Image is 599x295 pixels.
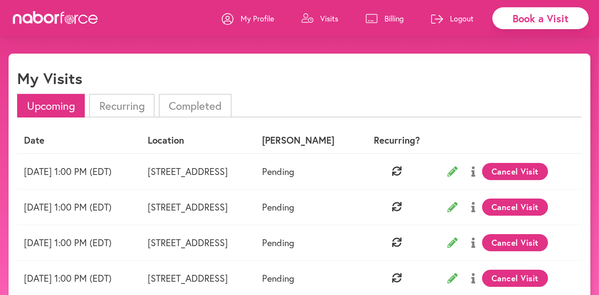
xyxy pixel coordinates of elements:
a: My Profile [222,6,274,31]
a: Billing [366,6,404,31]
td: [DATE] 1:00 PM (EDT) [17,225,141,260]
td: Pending [256,225,361,260]
th: Location [141,128,255,153]
li: Upcoming [17,94,85,117]
div: Book a Visit [492,7,589,29]
h1: My Visits [17,69,82,87]
button: Cancel Visit [482,270,548,287]
p: Billing [384,13,404,24]
button: Cancel Visit [482,163,548,180]
button: Cancel Visit [482,234,548,251]
td: [DATE] 1:00 PM (EDT) [17,154,141,190]
button: Cancel Visit [482,199,548,216]
td: Pending [256,154,361,190]
p: Visits [320,13,338,24]
th: Recurring? [361,128,434,153]
p: Logout [450,13,474,24]
td: [STREET_ADDRESS] [141,189,255,225]
th: Date [17,128,141,153]
p: My Profile [241,13,274,24]
td: [STREET_ADDRESS] [141,154,255,190]
a: Logout [431,6,474,31]
td: [DATE] 1:00 PM (EDT) [17,189,141,225]
th: [PERSON_NAME] [256,128,361,153]
li: Completed [159,94,232,117]
li: Recurring [89,94,154,117]
td: Pending [256,189,361,225]
td: [STREET_ADDRESS] [141,225,255,260]
a: Visits [301,6,338,31]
